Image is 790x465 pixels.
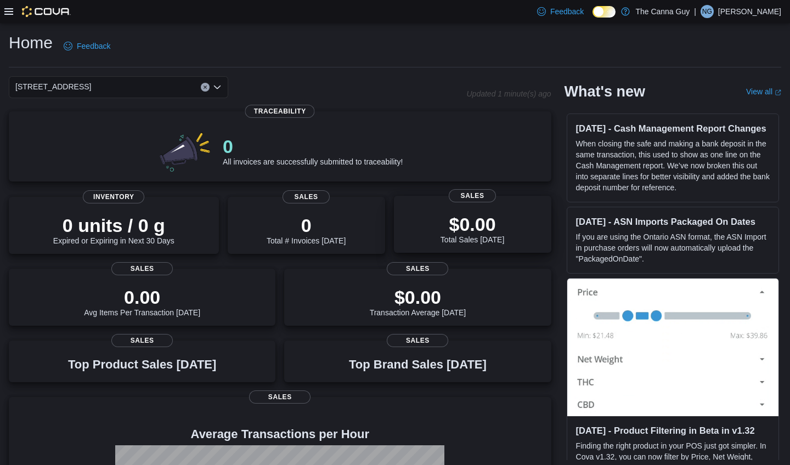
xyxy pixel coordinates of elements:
[702,5,712,18] span: NG
[53,214,174,236] p: 0 units / 0 g
[111,334,173,347] span: Sales
[111,262,173,275] span: Sales
[746,87,781,96] a: View allExternal link
[592,6,616,18] input: Dark Mode
[84,286,200,317] div: Avg Items Per Transaction [DATE]
[718,5,781,18] p: [PERSON_NAME]
[550,6,584,17] span: Feedback
[249,390,311,404] span: Sales
[223,135,403,157] p: 0
[387,334,448,347] span: Sales
[68,358,216,371] h3: Top Product Sales [DATE]
[9,32,53,54] h1: Home
[576,138,770,193] p: When closing the safe and making a bank deposit in the same transaction, this used to show as one...
[83,190,144,203] span: Inventory
[22,6,71,17] img: Cova
[466,89,551,98] p: Updated 1 minute(s) ago
[157,129,214,173] img: 0
[370,286,466,308] p: $0.00
[449,189,496,202] span: Sales
[775,89,781,96] svg: External link
[441,213,504,244] div: Total Sales [DATE]
[223,135,403,166] div: All invoices are successfully submitted to traceability!
[267,214,346,236] p: 0
[267,214,346,245] div: Total # Invoices [DATE]
[201,83,210,92] button: Clear input
[370,286,466,317] div: Transaction Average [DATE]
[694,5,696,18] p: |
[283,190,330,203] span: Sales
[387,262,448,275] span: Sales
[84,286,200,308] p: 0.00
[576,231,770,264] p: If you are using the Ontario ASN format, the ASN Import in purchase orders will now automatically...
[77,41,110,52] span: Feedback
[53,214,174,245] div: Expired or Expiring in Next 30 Days
[635,5,690,18] p: The Canna Guy
[576,425,770,436] h3: [DATE] - Product Filtering in Beta in v1.32
[576,123,770,134] h3: [DATE] - Cash Management Report Changes
[576,216,770,227] h3: [DATE] - ASN Imports Packaged On Dates
[441,213,504,235] p: $0.00
[213,83,222,92] button: Open list of options
[701,5,714,18] div: Nick Grosso
[15,80,91,93] span: [STREET_ADDRESS]
[349,358,487,371] h3: Top Brand Sales [DATE]
[18,428,543,441] h4: Average Transactions per Hour
[245,105,315,118] span: Traceability
[565,83,645,100] h2: What's new
[533,1,588,22] a: Feedback
[59,35,115,57] a: Feedback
